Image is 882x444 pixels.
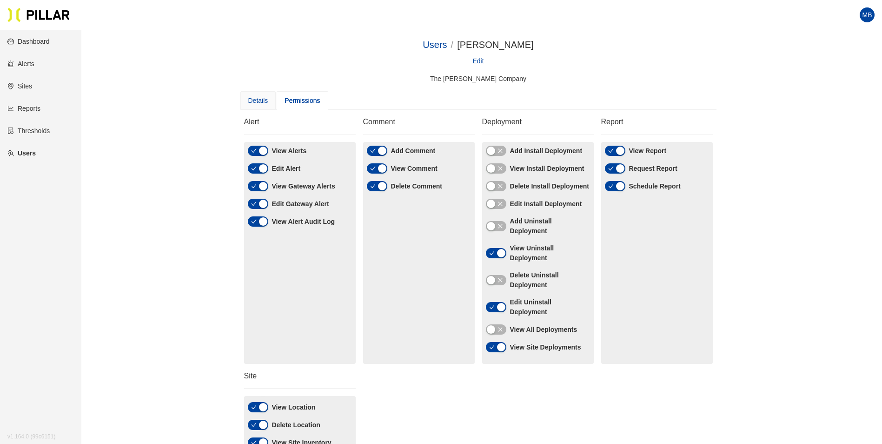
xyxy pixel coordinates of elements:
label: View Location [272,403,316,412]
span: check [251,404,257,410]
label: Add Comment [391,146,436,156]
label: Delete Install Deployment [510,182,589,191]
span: close [497,201,503,207]
label: View Alerts [272,146,307,156]
label: Add Install Deployment [510,146,583,156]
label: Edit Gateway Alert [272,199,329,209]
label: Delete Location [272,420,320,430]
label: Edit Install Deployment [510,199,582,209]
label: Edit Uninstall Deployment [510,297,590,317]
span: check [489,304,495,310]
span: close [497,277,503,283]
span: check [608,148,614,154]
span: check [251,422,257,428]
span: check [251,219,257,224]
a: alertAlerts [7,60,34,67]
div: Details [248,95,268,106]
h4: Alert [244,117,356,127]
span: close [497,183,503,189]
span: close [497,166,503,171]
label: Schedule Report [629,182,681,191]
span: [PERSON_NAME] [457,40,533,50]
img: Pillar Technologies [7,7,70,22]
span: check [489,344,495,350]
span: check [370,183,376,189]
h4: Deployment [482,117,594,127]
label: View Install Deployment [510,164,584,174]
label: Add Uninstall Deployment [510,216,590,236]
label: View Report [629,146,667,156]
span: check [251,183,257,189]
a: Edit [472,56,484,66]
span: check [251,201,257,207]
span: check [608,183,614,189]
h4: Site [244,371,356,381]
label: View All Deployments [510,325,577,335]
div: Permissions [285,95,320,106]
label: View Site Deployments [510,343,581,352]
span: check [251,166,257,171]
span: / [451,40,454,50]
h4: Comment [363,117,475,127]
h4: Report [601,117,713,127]
span: check [608,166,614,171]
label: Edit Alert [272,164,301,174]
span: close [497,223,503,229]
a: exceptionThresholds [7,127,50,135]
a: Users [423,40,447,50]
span: check [251,148,257,154]
span: close [497,148,503,154]
span: close [497,327,503,332]
label: Request Report [629,164,677,174]
label: View Gateway Alerts [272,182,335,191]
span: check [370,166,376,171]
label: Delete Uninstall Deployment [510,270,590,290]
label: Delete Comment [391,182,442,191]
span: check [370,148,376,154]
a: line-chartReports [7,105,40,112]
label: View Alert Audit Log [272,217,335,227]
div: The [PERSON_NAME] Company [240,74,716,84]
span: check [489,250,495,256]
span: MB [862,7,872,22]
a: dashboardDashboard [7,38,50,45]
a: teamUsers [7,149,36,157]
label: View Comment [391,164,438,174]
label: View Uninstall Deployment [510,243,590,263]
a: environmentSites [7,82,32,90]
